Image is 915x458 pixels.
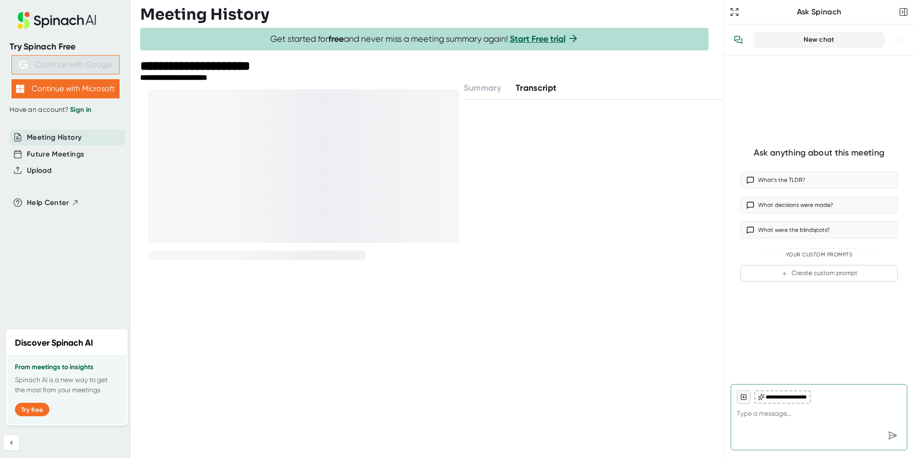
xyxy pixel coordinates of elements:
button: Collapse sidebar [4,435,19,450]
button: Help Center [27,197,79,208]
h2: Discover Spinach AI [15,337,93,350]
button: Continue with Google [12,55,120,74]
div: Ask Spinach [741,7,897,17]
div: Have an account? [10,106,121,114]
span: Transcript [516,83,557,93]
button: What were the blindspots? [740,221,898,239]
a: Sign in [70,106,91,114]
div: Ask anything about this meeting [754,147,884,158]
button: Close conversation sidebar [897,5,910,19]
button: View conversation history [729,30,748,49]
button: What’s the TLDR? [740,171,898,189]
div: New chat [760,36,878,44]
button: Meeting History [27,132,82,143]
h3: Meeting History [140,5,269,24]
a: Start Free trial [510,34,566,44]
div: Your Custom Prompts [740,252,898,258]
span: Summary [464,83,501,93]
p: Spinach AI is a new way to get the most from your meetings [15,375,119,395]
div: Send message [884,427,901,444]
span: Get started for and never miss a meeting summary again! [270,34,579,45]
button: What decisions were made? [740,196,898,214]
div: Try Spinach Free [10,41,121,52]
h3: From meetings to insights [15,363,119,371]
button: Try free [15,403,49,416]
button: Future Meetings [27,149,84,160]
button: Transcript [516,82,557,95]
button: Upload [27,165,51,176]
button: Expand to Ask Spinach page [728,5,741,19]
span: Help Center [27,197,69,208]
b: free [328,34,344,44]
button: Create custom prompt [740,265,898,282]
img: Aehbyd4JwY73AAAAAElFTkSuQmCC [19,60,28,69]
button: Summary [464,82,501,95]
button: Continue with Microsoft [12,79,120,98]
